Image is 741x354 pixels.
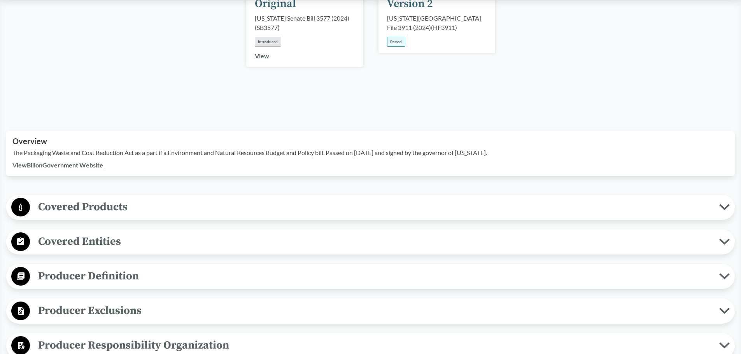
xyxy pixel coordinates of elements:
[255,14,354,32] div: [US_STATE] Senate Bill 3577 (2024) ( SB3577 )
[9,232,732,252] button: Covered Entities
[9,301,732,321] button: Producer Exclusions
[9,267,732,286] button: Producer Definition
[12,161,103,169] a: ViewBillonGovernment Website
[387,37,405,47] div: Passed
[30,198,719,216] span: Covered Products
[30,233,719,250] span: Covered Entities
[30,302,719,319] span: Producer Exclusions
[30,337,719,354] span: Producer Responsibility Organization
[12,137,729,146] h2: Overview
[255,37,281,47] div: Introduced
[30,267,719,285] span: Producer Definition
[12,148,729,157] p: The Packaging Waste and Cost Reduction Act as a part if a Environment and Natural Resources Budge...
[387,14,487,32] div: [US_STATE][GEOGRAPHIC_DATA] File 3911 (2024) ( HF3911 )
[255,52,269,59] a: View
[9,197,732,217] button: Covered Products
